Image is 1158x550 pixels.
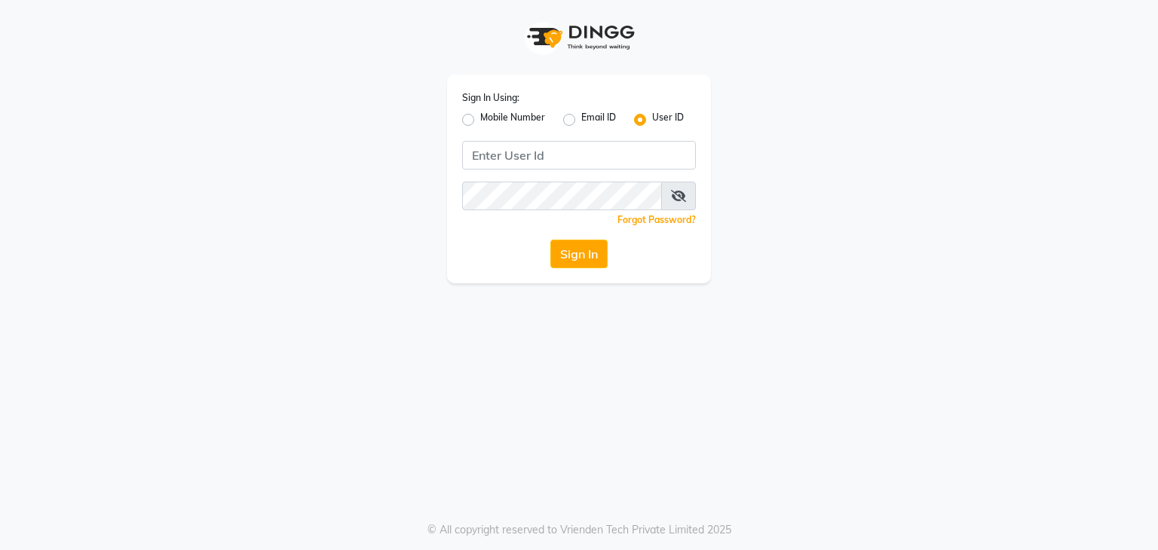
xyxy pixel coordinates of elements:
[652,111,684,129] label: User ID
[462,91,519,105] label: Sign In Using:
[550,240,608,268] button: Sign In
[581,111,616,129] label: Email ID
[617,214,696,225] a: Forgot Password?
[480,111,545,129] label: Mobile Number
[462,182,662,210] input: Username
[462,141,696,170] input: Username
[519,15,639,60] img: logo1.svg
